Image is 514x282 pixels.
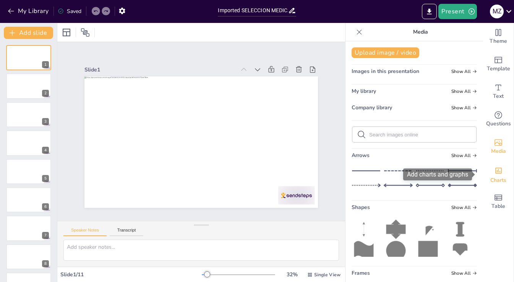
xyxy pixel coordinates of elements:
button: Speaker Notes [63,228,107,236]
div: 7 [6,216,51,241]
span: Theme [490,37,507,45]
span: Questions [486,120,511,128]
p: Media [365,23,475,41]
div: 3 [6,102,51,127]
div: Slide 1 / 11 [60,271,202,278]
div: 2 [6,73,51,99]
div: Get real-time input from your audience [483,105,514,133]
button: My Library [6,5,52,17]
span: Template [487,65,510,73]
span: Show all [451,69,477,74]
div: 5 [42,175,49,182]
span: Text [493,92,504,100]
div: Layout [60,26,73,39]
span: Images in this presentation [352,68,419,75]
input: Insert title [218,5,288,16]
div: 2 [42,90,49,97]
div: Add charts and graphs [403,169,472,180]
span: Shapes [352,204,370,211]
span: Arrows [352,152,370,159]
div: M Z [490,5,504,18]
span: Frames [352,269,370,277]
div: 4 [6,130,51,156]
div: Change the overall theme [483,23,514,50]
button: Export to PowerPoint [422,4,437,19]
input: Search images online [369,132,472,138]
div: 3 [42,118,49,125]
div: Add text boxes [483,78,514,105]
div: 1 [6,45,51,70]
div: 5 [6,159,51,184]
div: Add charts and graphs [483,160,514,188]
button: M Z [490,4,504,19]
span: Position [81,28,90,37]
div: 8 [42,260,49,267]
span: Media [491,147,506,156]
span: Show all [451,205,477,210]
div: 6 [6,187,51,212]
div: 4 [42,147,49,154]
span: Show all [451,105,477,110]
button: Upload image / video [352,47,419,58]
button: Present [438,4,477,19]
span: Charts [490,176,506,185]
span: Table [491,202,505,211]
div: Add a table [483,188,514,216]
div: Saved [58,8,81,15]
div: 8 [6,244,51,269]
span: Single View [314,272,341,278]
div: Add images, graphics, shapes or video [483,133,514,160]
button: Add slide [4,27,53,39]
button: Transcript [110,228,144,236]
span: Show all [451,89,477,94]
div: 6 [42,203,49,210]
span: Show all [451,153,477,158]
span: My library [352,88,376,95]
div: Slide 1 [153,5,270,111]
span: Company library [352,104,392,111]
div: 32 % [283,271,301,278]
span: Show all [451,271,477,276]
div: 1 [42,61,49,68]
div: 7 [42,232,49,239]
div: Add ready made slides [483,50,514,78]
